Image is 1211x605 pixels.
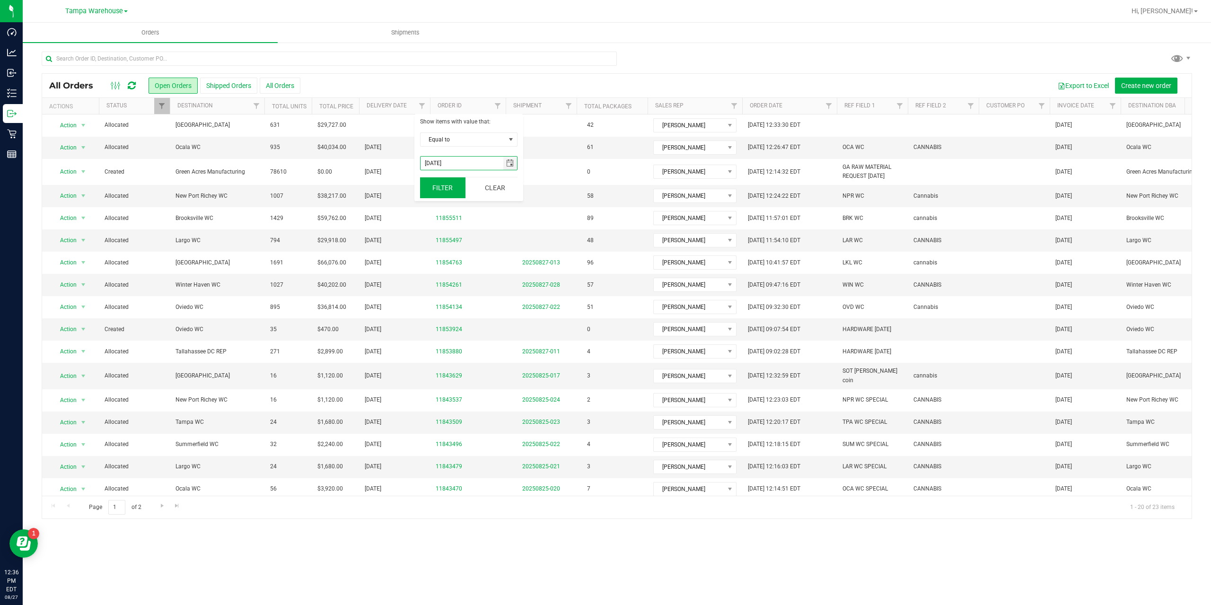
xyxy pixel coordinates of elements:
[365,192,381,201] span: [DATE]
[421,157,503,170] input: Value
[1055,236,1072,245] span: [DATE]
[842,281,864,289] span: WIN WC
[52,189,77,202] span: Action
[1126,371,1210,380] span: [GEOGRAPHIC_DATA]
[654,345,724,358] span: [PERSON_NAME]
[1126,167,1210,176] span: Green Acres Manufacturing
[270,258,283,267] span: 1691
[49,103,95,110] div: Actions
[842,163,902,181] span: GA RAW MATERIAL REQUEST [DATE]
[821,98,837,114] a: Filter
[108,500,125,515] input: 1
[65,7,123,15] span: Tampa Warehouse
[748,214,800,223] span: [DATE] 11:57:01 EDT
[1132,7,1193,15] span: Hi, [PERSON_NAME]!
[365,236,381,245] span: [DATE]
[438,102,462,109] a: Order ID
[1055,371,1072,380] span: [DATE]
[842,395,888,404] span: NPR WC SPECIAL
[78,211,89,225] span: select
[176,281,259,289] span: Winter Haven WC
[272,103,307,110] a: Total Units
[78,141,89,154] span: select
[1126,440,1210,449] span: Summerfield WC
[270,371,277,380] span: 16
[78,323,89,336] span: select
[317,303,346,312] span: $36,814.00
[748,347,800,356] span: [DATE] 09:02:28 EDT
[582,345,595,359] span: 4
[582,278,598,292] span: 57
[414,114,523,201] form: Show items with value that:
[319,103,353,110] a: Total Price
[842,347,891,356] span: HARDWARE [DATE]
[52,416,77,429] span: Action
[472,177,518,198] button: Clear
[365,143,381,152] span: [DATE]
[78,482,89,496] span: select
[654,141,724,154] span: [PERSON_NAME]
[52,394,77,407] span: Action
[317,192,346,201] span: $38,217.00
[317,347,343,356] span: $2,899.00
[522,259,560,266] a: 20250827-013
[52,165,77,178] span: Action
[748,440,800,449] span: [DATE] 12:18:15 EDT
[421,133,505,146] span: Equal to
[176,167,259,176] span: Green Acres Manufacturing
[365,418,381,427] span: [DATE]
[317,167,332,176] span: $0.00
[1126,395,1210,404] span: New Port Richey WC
[317,440,343,449] span: $2,240.00
[913,440,941,449] span: CANNABIS
[654,394,724,407] span: [PERSON_NAME]
[655,102,684,109] a: Sales Rep
[892,98,908,114] a: Filter
[176,418,259,427] span: Tampa WC
[436,214,462,223] a: 11855511
[1115,78,1177,94] button: Create new order
[748,258,800,267] span: [DATE] 10:41:57 EDT
[654,323,724,336] span: [PERSON_NAME]
[7,109,17,118] inline-svg: Outbound
[522,441,560,447] a: 20250825-022
[913,303,938,312] span: Cannabis
[1055,281,1072,289] span: [DATE]
[270,281,283,289] span: 1027
[582,256,598,270] span: 96
[378,28,432,37] span: Shipments
[1055,440,1072,449] span: [DATE]
[1055,418,1072,427] span: [DATE]
[654,369,724,383] span: [PERSON_NAME]
[270,236,280,245] span: 794
[105,325,164,334] span: Created
[367,102,407,109] a: Delivery Date
[727,98,742,114] a: Filter
[1126,192,1210,201] span: New Port Richey WC
[842,325,891,334] span: HARDWARE [DATE]
[654,165,724,178] span: [PERSON_NAME]
[748,325,800,334] span: [DATE] 09:07:54 EDT
[522,419,560,425] a: 20250825-023
[503,157,517,170] span: select
[522,281,560,288] a: 20250827-028
[582,323,595,336] span: 0
[270,143,280,152] span: 935
[7,27,17,37] inline-svg: Dashboard
[1057,102,1094,109] a: Invoice Date
[522,304,560,310] a: 20250827-022
[176,462,259,471] span: Largo WC
[913,258,937,267] span: cannabis
[748,121,800,130] span: [DATE] 12:33:30 EDT
[436,281,462,289] a: 11854261
[522,348,560,355] a: 20250827-011
[748,143,800,152] span: [DATE] 12:26:47 EDT
[436,325,462,334] a: 11853924
[1126,143,1210,152] span: Ocala WC
[1126,214,1210,223] span: Brooksville WC
[52,438,77,451] span: Action
[842,236,863,245] span: LAR WC
[1126,303,1210,312] span: Oviedo WC
[52,256,77,269] span: Action
[317,214,346,223] span: $59,762.00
